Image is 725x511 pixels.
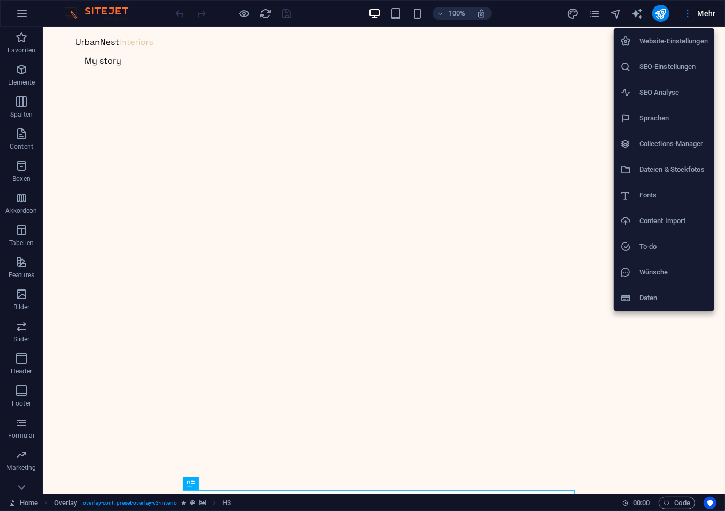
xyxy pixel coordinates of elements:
[639,60,708,73] h6: SEO-Einstellungen
[639,240,708,253] h6: To-do
[639,292,708,304] h6: Daten
[639,215,708,227] h6: Content Import
[639,112,708,125] h6: Sprachen
[639,189,708,202] h6: Fonts
[639,138,708,150] h6: Collections-Manager
[639,163,708,176] h6: Dateien & Stockfotos
[639,266,708,279] h6: Wünsche
[639,35,708,48] h6: Website-Einstellungen
[639,86,708,99] h6: SEO Analyse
